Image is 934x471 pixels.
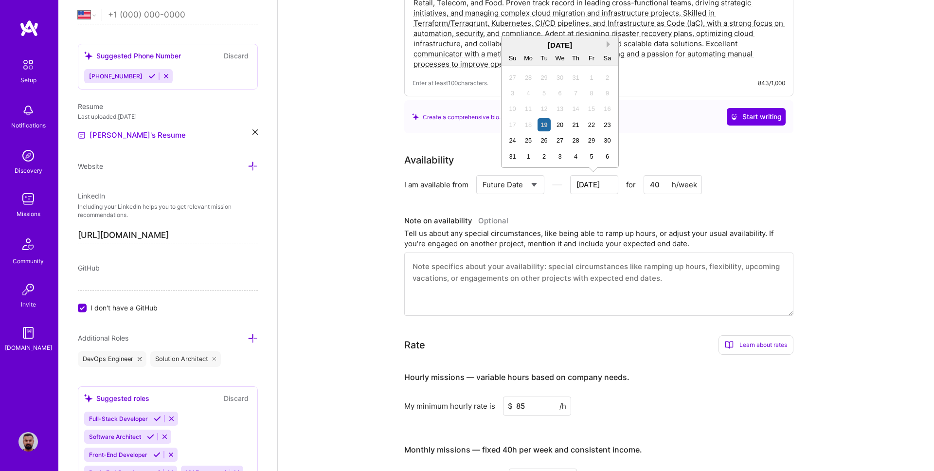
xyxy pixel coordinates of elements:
i: icon HorizontalInLineDivider [552,180,563,191]
i: icon BookOpen [725,341,734,349]
h4: Monthly missions — fixed 40h per week and consistent income. [404,445,642,454]
div: Not available Sunday, August 10th, 2025 [506,102,519,115]
div: Choose Friday, August 22nd, 2025 [585,118,598,131]
span: LinkedIn [78,192,105,200]
i: Reject [168,415,175,422]
div: Not available Friday, August 8th, 2025 [585,87,598,100]
div: Choose Monday, September 1st, 2025 [522,150,535,163]
div: Su [506,52,519,65]
div: Choose Thursday, September 4th, 2025 [569,150,582,163]
img: Resume [78,131,86,139]
span: Additional Roles [78,334,128,342]
div: Not available Monday, August 4th, 2025 [522,87,535,100]
div: Not available Saturday, August 16th, 2025 [601,102,614,115]
p: Including your LinkedIn helps you to get relevant mission recommendations. [78,203,258,219]
div: h/week [672,180,697,190]
div: Choose Sunday, August 31st, 2025 [506,150,519,163]
span: /h [559,401,566,411]
div: Choose Tuesday, September 2nd, 2025 [538,150,551,163]
div: Choose Sunday, August 24th, 2025 [506,134,519,147]
img: teamwork [18,189,38,209]
div: Choose Saturday, August 23rd, 2025 [601,118,614,131]
div: Fr [585,52,598,65]
span: for [626,180,636,190]
img: discovery [18,146,38,165]
i: icon SuggestedTeams [412,113,419,120]
div: Invite [21,299,36,309]
i: icon SuggestedTeams [84,52,92,60]
div: My minimum hourly rate is [404,401,495,411]
div: I am available from [404,180,468,190]
div: Choose Saturday, September 6th, 2025 [601,150,614,163]
a: [PERSON_NAME]'s Resume [78,129,186,141]
div: Not available Sunday, August 3rd, 2025 [506,87,519,100]
div: Choose Monday, August 25th, 2025 [522,134,535,147]
i: Reject [167,451,175,458]
div: DevOps Engineer [78,351,146,367]
div: Not available Monday, August 11th, 2025 [522,102,535,115]
i: icon Close [138,357,142,361]
i: Reject [162,72,170,80]
img: Invite [18,280,38,299]
span: Front-End Developer [89,451,147,458]
i: Reject [161,433,168,440]
div: [DOMAIN_NAME] [5,343,52,353]
div: Community [13,256,44,266]
div: Rate [404,338,425,352]
img: logo [19,19,39,37]
div: Not available Tuesday, August 19th, 2025 [538,118,551,131]
img: Community [17,233,40,256]
div: Mo [522,52,535,65]
img: guide book [18,323,38,343]
img: setup [18,54,38,75]
div: Solution Architect [150,351,221,367]
div: We [553,52,566,65]
button: Discard [221,50,251,61]
div: Not available Saturday, August 9th, 2025 [601,87,614,100]
span: $ [508,401,513,411]
div: Choose Wednesday, August 20th, 2025 [553,118,566,131]
div: 843/1,000 [758,78,785,88]
img: User Avatar [18,432,38,452]
div: Choose Thursday, August 21st, 2025 [569,118,582,131]
div: Suggested roles [84,393,149,403]
div: Not available Saturday, August 2nd, 2025 [601,71,614,84]
span: Enter at least 100 characters. [413,78,488,88]
div: Not available Thursday, July 31st, 2025 [569,71,582,84]
div: Not available Wednesday, August 13th, 2025 [553,102,566,115]
i: icon CrystalBallWhite [731,113,737,120]
input: XXX [503,397,571,416]
span: GitHub [78,264,100,272]
div: Choose Friday, August 29th, 2025 [585,134,598,147]
div: Not available Tuesday, July 29th, 2025 [538,71,551,84]
div: Not available Tuesday, August 12th, 2025 [538,102,551,115]
i: icon Close [252,129,258,135]
div: Availability [404,153,454,167]
div: Discovery [15,165,42,176]
i: Accept [154,415,161,422]
input: XX [644,175,702,194]
span: [PHONE_NUMBER] [89,72,143,80]
span: Optional [478,216,508,225]
div: Choose Wednesday, September 3rd, 2025 [553,150,566,163]
div: Last uploaded: [DATE] [78,111,258,122]
div: Sa [601,52,614,65]
div: Choose Wednesday, August 27th, 2025 [553,134,566,147]
button: Next Month [607,41,613,48]
button: Start writing [727,108,786,126]
input: +1 (000) 000-0000 [108,1,258,29]
div: Choose Tuesday, August 26th, 2025 [538,134,551,147]
div: Choose Friday, September 5th, 2025 [585,150,598,163]
div: Not available Wednesday, August 6th, 2025 [553,87,566,100]
div: Setup [20,75,36,85]
i: Accept [153,451,161,458]
i: icon Close [213,357,216,361]
span: Software Architect [89,433,141,440]
div: Note on availability [404,214,508,228]
div: Tu [538,52,551,65]
div: Choose Thursday, August 28th, 2025 [569,134,582,147]
div: month 2025-08 [504,70,615,164]
i: Accept [147,433,154,440]
div: Not available Sunday, August 17th, 2025 [506,118,519,131]
span: Resume [78,102,103,110]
